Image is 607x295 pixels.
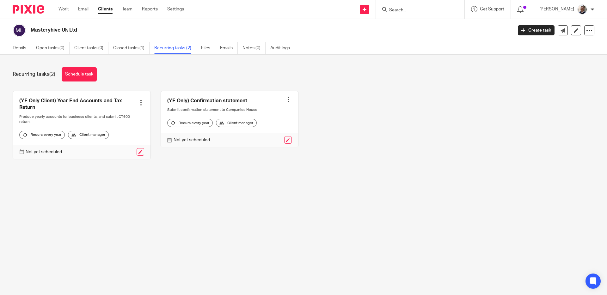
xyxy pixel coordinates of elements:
[242,42,266,54] a: Notes (0)
[142,6,158,12] a: Reports
[49,72,55,77] span: (2)
[98,6,113,12] a: Clients
[74,42,108,54] a: Client tasks (0)
[167,6,184,12] a: Settings
[167,119,213,127] div: Recurs every year
[174,137,210,143] p: Not yet scheduled
[480,7,504,11] span: Get Support
[58,6,69,12] a: Work
[13,71,55,78] h1: Recurring tasks
[518,25,555,35] a: Create task
[113,42,150,54] a: Closed tasks (1)
[270,42,295,54] a: Audit logs
[36,42,70,54] a: Open tasks (0)
[78,6,89,12] a: Email
[13,42,31,54] a: Details
[201,42,215,54] a: Files
[220,42,238,54] a: Emails
[68,131,109,139] div: Client manager
[62,67,97,81] a: Schedule task
[539,6,574,12] p: [PERSON_NAME]
[13,5,44,14] img: Pixie
[19,131,65,139] div: Recurs every year
[122,6,132,12] a: Team
[216,119,257,127] div: Client manager
[389,8,445,13] input: Search
[154,42,196,54] a: Recurring tasks (2)
[31,27,413,33] h2: Masteryhive Uk Ltd
[26,149,62,155] p: Not yet scheduled
[13,24,26,37] img: svg%3E
[577,4,587,15] img: Matt%20Circle.png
